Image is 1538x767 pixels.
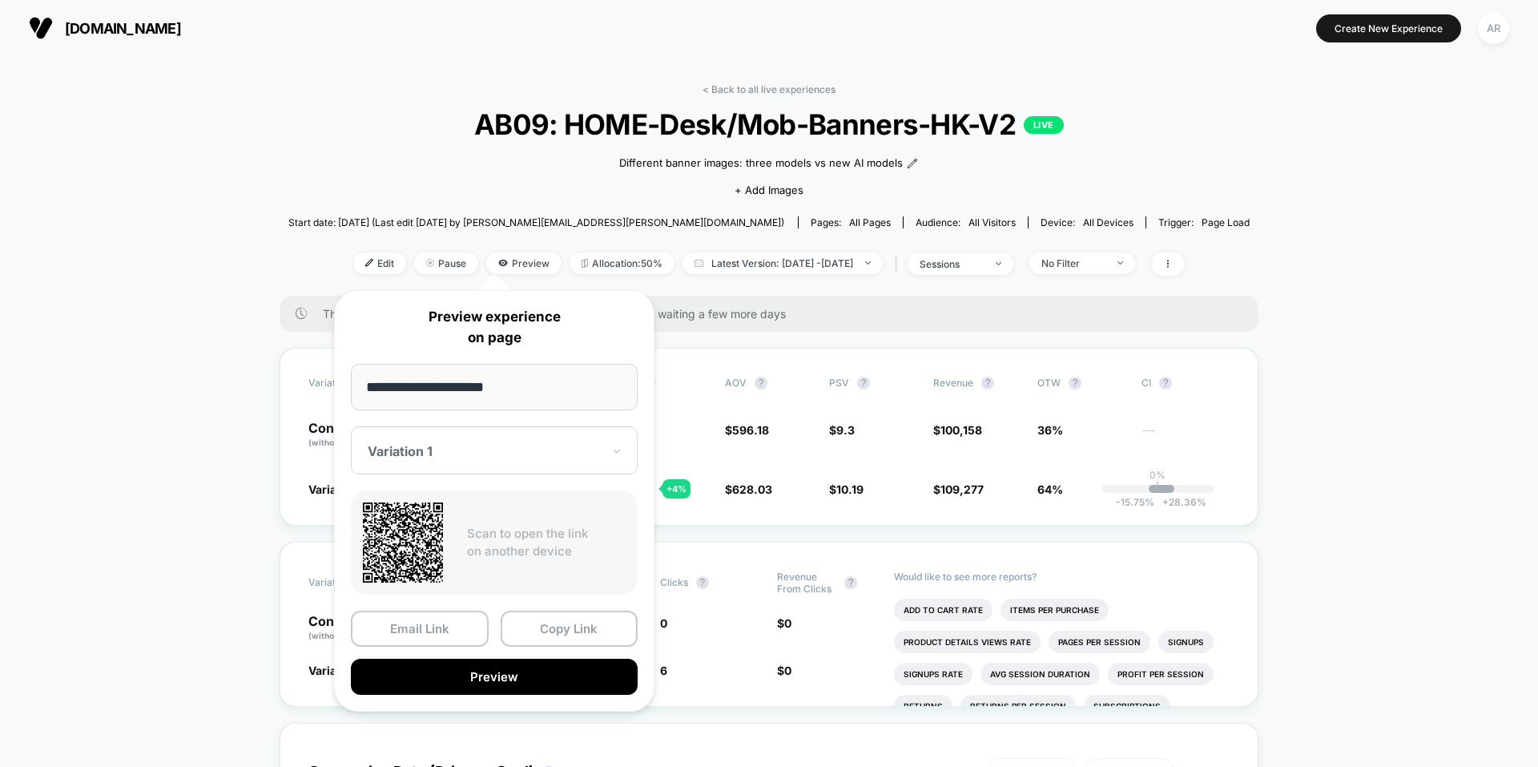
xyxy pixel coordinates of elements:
span: [DOMAIN_NAME] [65,20,181,37]
span: 9.3 [836,423,855,437]
span: Edit [353,252,406,274]
span: 10.19 [836,482,864,496]
p: 0% [1149,469,1166,481]
span: all devices [1083,216,1133,228]
span: all pages [849,216,891,228]
li: Profit Per Session [1108,663,1214,685]
span: 64% [1037,482,1063,496]
span: 100,158 [940,423,982,437]
li: Returns Per Session [960,695,1076,717]
li: Pages Per Session [1049,631,1150,653]
li: Add To Cart Rate [894,599,992,621]
img: end [996,262,1001,265]
span: Preview [486,252,562,274]
div: + 4 % [662,479,690,499]
span: Pause [414,252,478,274]
span: Allocation: 50% [570,252,674,274]
img: edit [365,259,373,267]
button: ? [844,576,857,589]
div: Pages: [811,216,891,228]
span: OTW [1037,377,1125,390]
span: 628.03 [732,482,772,496]
span: Revenue From Clicks [777,571,836,595]
div: AR [1478,13,1509,44]
p: Would like to see more reports? [894,571,1230,583]
button: Copy Link [501,611,638,647]
span: All Visitors [968,216,1016,228]
span: $ [829,482,864,496]
img: end [865,261,871,264]
span: Device: [1028,216,1145,228]
img: Visually logo [29,16,53,40]
p: | [1156,481,1159,493]
span: 36% [1037,423,1063,437]
li: Signups [1158,631,1214,653]
span: + [1162,496,1169,508]
span: Revenue [933,377,973,389]
span: Page Load [1202,216,1250,228]
img: calendar [695,259,703,267]
li: Subscriptions [1084,695,1170,717]
span: 28.36 % [1154,496,1206,508]
li: Avg Session Duration [980,663,1100,685]
span: Variation [308,571,397,595]
span: | [891,252,908,276]
img: end [1117,261,1123,264]
span: $ [725,482,772,496]
span: --- [1141,426,1230,449]
p: LIVE [1024,116,1064,134]
span: -15.75 % [1116,496,1154,508]
span: $ [933,423,982,437]
button: Email Link [351,611,489,647]
span: PSV [829,377,849,389]
span: There are still no statistically significant results. We recommend waiting a few more days [323,307,1226,321]
span: Different banner images: three models vs new AI models [619,155,903,172]
span: Start date: [DATE] (Last edit [DATE] by [PERSON_NAME][EMAIL_ADDRESS][PERSON_NAME][DOMAIN_NAME]) [288,216,784,228]
button: ? [1159,377,1172,390]
span: (without changes) [308,631,380,640]
span: AOV [725,377,747,389]
div: Audience: [916,216,1016,228]
button: ? [755,377,767,390]
span: Latest Version: [DATE] - [DATE] [682,252,883,274]
span: $ [829,423,855,437]
a: < Back to all live experiences [703,83,835,95]
p: Control [308,422,397,449]
span: $ [725,423,769,437]
span: $ [933,482,984,496]
span: AB09: HOME-Desk/Mob-Banners-HK-V2 [336,107,1202,141]
button: Create New Experience [1316,14,1461,42]
li: Returns [894,695,952,717]
span: + Add Images [735,184,803,196]
div: sessions [920,258,984,270]
span: Variation [308,377,397,390]
span: 596.18 [732,423,769,437]
img: end [426,259,434,267]
span: Variation 1 [308,664,365,677]
div: Trigger: [1158,216,1250,228]
span: CI [1141,377,1230,390]
button: Preview [351,659,638,695]
div: No Filter [1041,257,1105,269]
p: Scan to open the link on another device [467,525,626,561]
span: 109,277 [940,482,984,496]
p: Preview experience on page [351,307,638,348]
button: [DOMAIN_NAME] [24,15,186,41]
li: Signups Rate [894,663,972,685]
span: 0 [784,616,791,630]
img: rebalance [582,259,588,268]
span: $ [777,664,791,677]
li: Items Per Purchase [1001,599,1109,621]
span: $ [777,616,791,630]
span: Variation 1 [308,482,365,496]
li: Product Details Views Rate [894,631,1041,653]
button: ? [981,377,994,390]
span: Clicks [660,576,688,588]
span: (without changes) [308,438,380,447]
button: ? [696,576,709,589]
button: ? [857,377,870,390]
span: 0 [784,664,791,677]
button: AR [1473,12,1514,45]
button: ? [1069,377,1081,390]
p: Control [308,615,409,642]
